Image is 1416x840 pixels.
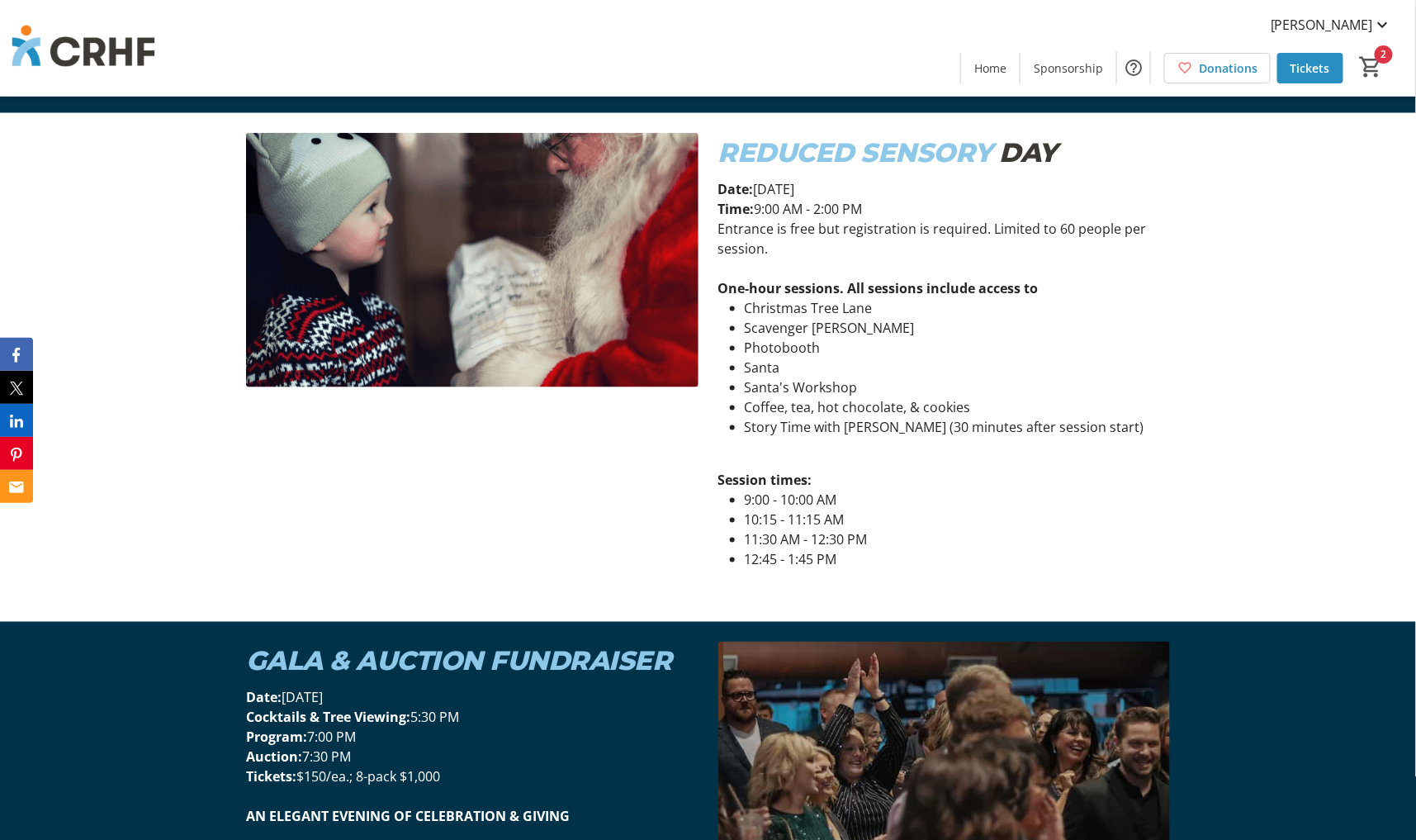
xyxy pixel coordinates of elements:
[246,689,282,707] strong: Date:
[1000,136,1058,168] em: DAY
[745,549,1171,569] li: 12:45 - 1:45 PM
[1164,53,1271,83] a: Donations
[718,179,1171,199] p: [DATE]
[1199,59,1257,77] span: Donations
[745,510,1171,529] li: 10:15 - 11:15 AM
[718,180,754,198] strong: Date:
[1021,53,1116,83] a: Sponsorship
[296,768,440,786] span: $150/ea.; 8-pack $1,000
[10,7,157,89] img: Chinook Regional Hospital Foundation's Logo
[745,318,1171,338] li: Scavenger [PERSON_NAME]
[1291,59,1330,77] span: Tickets
[246,748,302,766] strong: Auction:
[246,808,570,826] strong: AN ELEGANT EVENING OF CELEBRATION & GIVING
[1117,51,1150,84] button: Help
[307,728,356,747] span: 7:00 PM
[974,59,1006,77] span: Home
[745,298,1171,318] li: Christmas Tree Lane
[745,490,1171,510] li: 9:00 - 10:00 AM
[718,136,993,168] em: REDUCED SENSORY
[282,689,323,707] span: [DATE]
[246,709,410,727] strong: Cocktails & Tree Viewing:
[745,529,1171,549] li: 11:30 AM - 12:30 PM
[246,728,307,747] strong: Program:
[246,768,296,786] strong: Tickets:
[745,338,1171,358] li: Photobooth
[1357,52,1386,82] button: Cart
[410,709,459,727] span: 5:30 PM
[302,748,351,766] span: 7:30 PM
[718,199,1171,219] p: 9:00 AM - 2:00 PM
[246,133,699,387] img: undefined
[745,377,1171,397] li: Santa's Workshop
[1257,12,1406,38] button: [PERSON_NAME]
[246,645,672,677] em: GALA & AUCTION FUNDRAISER
[745,358,1171,377] li: Santa
[745,397,1171,417] li: Coffee, tea, hot chocolate, & cookies
[718,471,812,489] strong: Session times:
[961,53,1020,83] a: Home
[1277,53,1343,83] a: Tickets
[718,219,1171,259] p: Entrance is free but registration is required. Limited to 60 people per session.
[1034,59,1103,77] span: Sponsorship
[745,417,1171,437] li: Story Time with [PERSON_NAME] (30 minutes after session start)
[718,200,755,218] strong: Time:
[1271,15,1373,35] span: [PERSON_NAME]
[718,279,1039,297] strong: One-hour sessions. All sessions include access to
